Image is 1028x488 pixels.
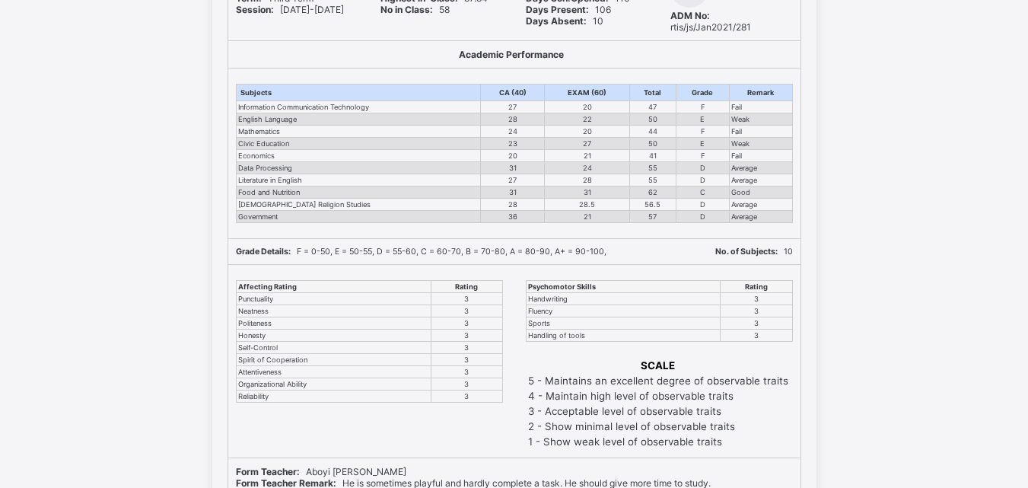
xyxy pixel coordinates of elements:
[480,211,544,223] td: 36
[236,4,344,15] span: [DATE]-[DATE]
[236,281,431,293] th: Affecting Rating
[629,126,676,138] td: 44
[676,126,729,138] td: F
[236,366,431,378] td: Attentiveness
[729,174,792,187] td: Average
[236,466,300,477] b: Form Teacher:
[236,126,480,138] td: Mathematics
[236,138,480,150] td: Civic Education
[380,4,450,15] span: 58
[545,174,629,187] td: 28
[545,138,629,150] td: 27
[729,150,792,162] td: Fail
[431,342,502,354] td: 3
[527,419,789,433] td: 2 - Show minimal level of observable traits
[676,150,729,162] td: F
[526,317,720,330] td: Sports
[236,211,480,223] td: Government
[236,162,480,174] td: Data Processing
[629,187,676,199] td: 62
[629,162,676,174] td: 55
[236,293,431,305] td: Punctuality
[431,366,502,378] td: 3
[676,162,729,174] td: D
[527,435,789,448] td: 1 - Show weak level of observable traits
[236,247,291,257] b: Grade Details:
[526,330,720,342] td: Handling of tools
[729,162,792,174] td: Average
[480,150,544,162] td: 20
[431,391,502,403] td: 3
[676,85,729,101] th: Grade
[545,187,629,199] td: 31
[480,187,544,199] td: 31
[236,199,480,211] td: [DEMOGRAPHIC_DATA] Religion Studies
[676,138,729,150] td: E
[431,330,502,342] td: 3
[236,466,406,477] span: Aboyi [PERSON_NAME]
[236,4,274,15] b: Session:
[729,187,792,199] td: Good
[236,330,431,342] td: Honesty
[526,4,611,15] span: 106
[431,293,502,305] td: 3
[720,293,792,305] td: 3
[526,15,587,27] b: Days Absent:
[676,187,729,199] td: C
[715,247,793,257] span: 10
[676,199,729,211] td: D
[236,85,480,101] th: Subjects
[236,150,480,162] td: Economics
[526,4,589,15] b: Days Present:
[629,138,676,150] td: 50
[629,211,676,223] td: 57
[729,199,792,211] td: Average
[729,211,792,223] td: Average
[676,113,729,126] td: E
[526,15,603,27] span: 10
[431,317,502,330] td: 3
[729,101,792,113] td: Fail
[459,49,564,60] b: Academic Performance
[729,126,792,138] td: Fail
[236,305,431,317] td: Neatness
[545,211,629,223] td: 21
[545,150,629,162] td: 21
[431,305,502,317] td: 3
[729,113,792,126] td: Weak
[480,85,544,101] th: CA (40)
[480,113,544,126] td: 28
[676,101,729,113] td: F
[670,10,751,33] span: rtis/js/Jan2021/281
[236,247,606,257] span: F = 0-50, E = 50-55, D = 55-60, C = 60-70, B = 70-80, A = 80-90, A+ = 90-100,
[527,374,789,388] td: 5 - Maintains an excellent degree of observable traits
[431,354,502,366] td: 3
[629,101,676,113] td: 47
[236,391,431,403] td: Reliability
[236,113,480,126] td: English Language
[527,359,789,372] th: SCALE
[545,101,629,113] td: 20
[480,162,544,174] td: 31
[629,150,676,162] td: 41
[526,281,720,293] th: Psychomotor Skills
[480,138,544,150] td: 23
[629,174,676,187] td: 55
[236,354,431,366] td: Spirit of Cooperation
[720,305,792,317] td: 3
[480,174,544,187] td: 27
[545,113,629,126] td: 22
[236,187,480,199] td: Food and Nutrition
[480,126,544,138] td: 24
[629,199,676,211] td: 56.5
[545,85,629,101] th: EXAM (60)
[380,4,433,15] b: No in Class:
[236,101,480,113] td: Information Communication Technology
[629,113,676,126] td: 50
[526,305,720,317] td: Fluency
[629,85,676,101] th: Total
[236,174,480,187] td: Literature in English
[527,389,789,403] td: 4 - Maintain high level of observable traits
[670,10,710,21] b: ADM No:
[236,317,431,330] td: Politeness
